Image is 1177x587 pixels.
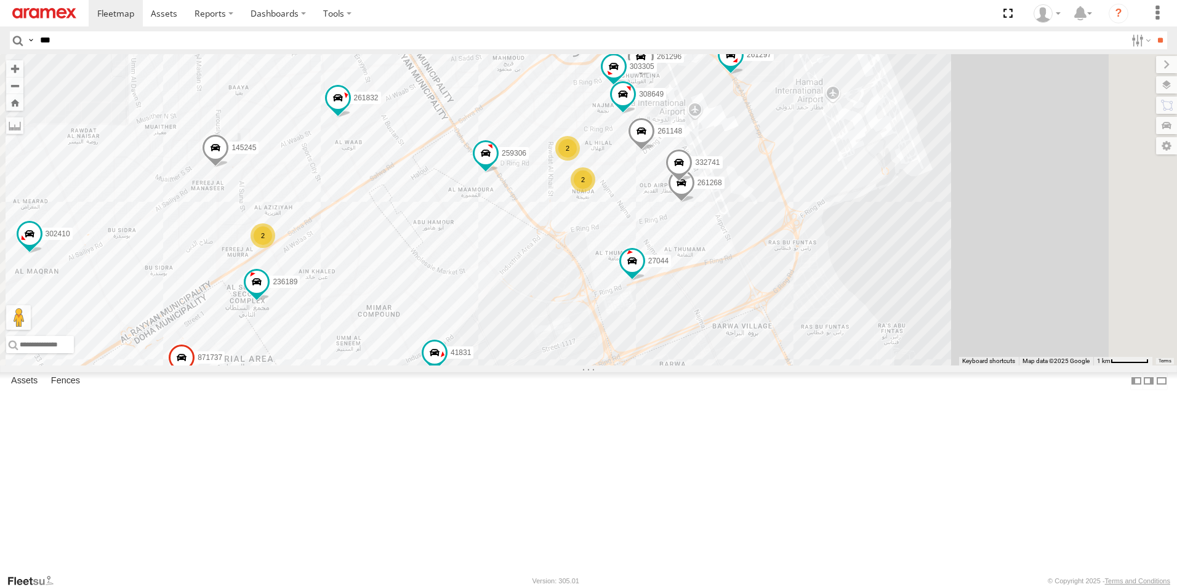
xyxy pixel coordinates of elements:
span: 261296 [657,52,681,61]
span: Map data ©2025 Google [1022,357,1090,364]
div: Mohammed Fahim [1029,4,1065,23]
span: 332741 [695,158,720,167]
button: Zoom Home [6,94,23,111]
div: Version: 305.01 [532,577,579,585]
div: 2 [571,167,595,192]
span: 261832 [354,94,379,102]
button: Keyboard shortcuts [962,357,1015,365]
span: 236189 [273,278,297,287]
img: aramex-logo.svg [12,8,76,18]
div: 2 [251,223,275,248]
div: © Copyright 2025 - [1048,577,1170,585]
button: Map Scale: 1 km per 58 pixels [1093,357,1152,365]
label: Dock Summary Table to the Right [1143,372,1155,390]
span: 303305 [630,62,654,71]
i: ? [1109,4,1128,23]
span: 145245 [231,143,256,152]
a: Terms and Conditions [1105,577,1170,585]
label: Search Query [26,31,36,49]
label: Hide Summary Table [1155,372,1168,390]
span: 261268 [697,178,722,187]
span: 308649 [639,90,664,98]
button: Zoom out [6,77,23,94]
span: 302410 [46,230,70,238]
label: Map Settings [1156,137,1177,154]
label: Search Filter Options [1127,31,1153,49]
span: 27044 [648,257,669,266]
label: Measure [6,117,23,134]
span: 871737 [198,354,222,362]
span: 261148 [657,127,682,135]
a: Terms [1159,359,1171,364]
button: Zoom in [6,60,23,77]
a: Visit our Website [7,575,63,587]
span: 261297 [747,51,771,60]
span: 41831 [451,349,471,357]
label: Fences [45,372,86,389]
div: 2 [555,136,580,161]
span: 1 km [1097,357,1111,364]
label: Assets [5,372,44,389]
button: Drag Pegman onto the map to open Street View [6,305,31,330]
label: Dock Summary Table to the Left [1130,372,1143,390]
span: 259306 [502,149,526,158]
